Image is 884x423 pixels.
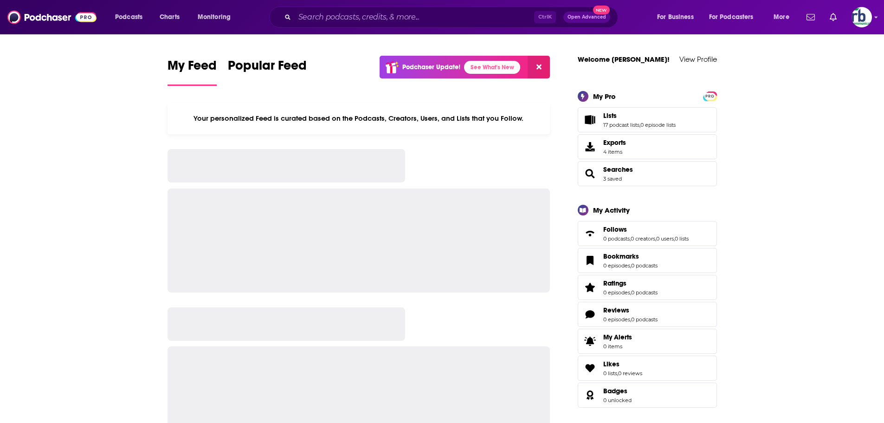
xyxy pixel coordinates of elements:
[603,343,632,350] span: 0 items
[278,7,627,28] div: Search podcasts, credits, & more...
[674,235,675,242] span: ,
[631,235,655,242] a: 0 creators
[656,235,674,242] a: 0 users
[630,235,631,242] span: ,
[603,138,626,147] span: Exports
[709,11,754,24] span: For Podcasters
[581,167,600,180] a: Searches
[704,92,716,99] a: PRO
[603,387,627,395] span: Badges
[581,227,600,240] a: Follows
[630,289,631,296] span: ,
[593,206,630,215] div: My Activity
[803,9,819,25] a: Show notifications dropdown
[581,308,600,321] a: Reviews
[852,7,872,27] button: Show profile menu
[603,279,626,287] span: Ratings
[603,370,617,377] a: 0 lists
[774,11,789,24] span: More
[578,161,717,186] span: Searches
[7,8,97,26] img: Podchaser - Follow, Share and Rate Podcasts
[578,275,717,300] span: Ratings
[593,92,616,101] div: My Pro
[826,9,840,25] a: Show notifications dropdown
[563,12,610,23] button: Open AdvancedNew
[603,333,632,341] span: My Alerts
[578,107,717,132] span: Lists
[154,10,185,25] a: Charts
[603,235,630,242] a: 0 podcasts
[657,11,694,24] span: For Business
[603,165,633,174] a: Searches
[852,7,872,27] img: User Profile
[168,58,217,79] span: My Feed
[767,10,801,25] button: open menu
[402,63,460,71] p: Podchaser Update!
[679,55,717,64] a: View Profile
[295,10,534,25] input: Search podcasts, credits, & more...
[603,122,639,128] a: 17 podcast lists
[603,225,627,234] span: Follows
[578,221,717,246] span: Follows
[578,55,670,64] a: Welcome [PERSON_NAME]!
[675,235,689,242] a: 0 lists
[228,58,307,79] span: Popular Feed
[191,10,243,25] button: open menu
[581,335,600,348] span: My Alerts
[704,93,716,100] span: PRO
[581,254,600,267] a: Bookmarks
[581,113,600,126] a: Lists
[603,111,676,120] a: Lists
[655,235,656,242] span: ,
[603,149,626,155] span: 4 items
[639,122,640,128] span: ,
[617,370,618,377] span: ,
[631,289,658,296] a: 0 podcasts
[603,306,629,314] span: Reviews
[578,302,717,327] span: Reviews
[703,10,767,25] button: open menu
[581,140,600,153] span: Exports
[109,10,155,25] button: open menu
[115,11,142,24] span: Podcasts
[603,289,630,296] a: 0 episodes
[168,58,217,86] a: My Feed
[631,316,658,323] a: 0 podcasts
[581,362,600,375] a: Likes
[168,103,550,134] div: Your personalized Feed is curated based on the Podcasts, Creators, Users, and Lists that you Follow.
[603,387,632,395] a: Badges
[630,262,631,269] span: ,
[603,360,619,368] span: Likes
[603,397,632,403] a: 0 unlocked
[198,11,231,24] span: Monitoring
[603,252,658,260] a: Bookmarks
[852,7,872,27] span: Logged in as johannarb
[160,11,180,24] span: Charts
[640,122,676,128] a: 0 episode lists
[651,10,705,25] button: open menu
[593,6,610,14] span: New
[228,58,307,86] a: Popular Feed
[581,281,600,294] a: Ratings
[464,61,520,74] a: See What's New
[603,225,689,234] a: Follows
[578,383,717,408] span: Badges
[631,262,658,269] a: 0 podcasts
[618,370,642,377] a: 0 reviews
[578,329,717,354] a: My Alerts
[568,15,606,20] span: Open Advanced
[578,134,717,159] a: Exports
[603,111,617,120] span: Lists
[603,360,642,368] a: Likes
[578,248,717,273] span: Bookmarks
[578,356,717,381] span: Likes
[630,316,631,323] span: ,
[603,252,639,260] span: Bookmarks
[603,176,622,182] a: 3 saved
[581,389,600,402] a: Badges
[603,262,630,269] a: 0 episodes
[603,316,630,323] a: 0 episodes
